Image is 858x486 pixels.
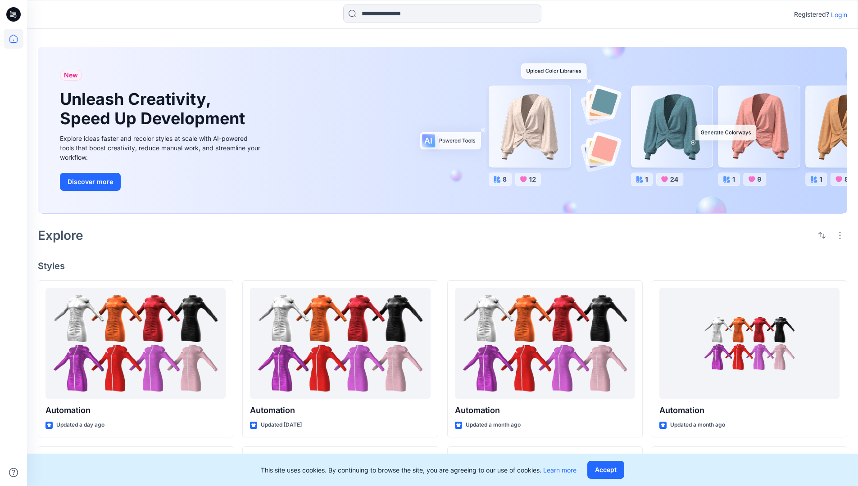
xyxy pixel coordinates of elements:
[60,173,263,191] a: Discover more
[250,288,430,399] a: Automation
[261,420,302,430] p: Updated [DATE]
[56,420,104,430] p: Updated a day ago
[45,404,226,417] p: Automation
[60,90,249,128] h1: Unleash Creativity, Speed Up Development
[60,134,263,162] div: Explore ideas faster and recolor styles at scale with AI-powered tools that boost creativity, red...
[455,404,635,417] p: Automation
[64,70,78,81] span: New
[543,466,577,474] a: Learn more
[261,465,577,475] p: This site uses cookies. By continuing to browse the site, you are agreeing to our use of cookies.
[587,461,624,479] button: Accept
[466,420,521,430] p: Updated a month ago
[60,173,121,191] button: Discover more
[38,228,83,243] h2: Explore
[659,404,840,417] p: Automation
[831,10,847,19] p: Login
[45,288,226,399] a: Automation
[38,261,847,271] h4: Styles
[659,288,840,399] a: Automation
[250,404,430,417] p: Automation
[455,288,635,399] a: Automation
[670,420,725,430] p: Updated a month ago
[794,9,829,20] p: Registered?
